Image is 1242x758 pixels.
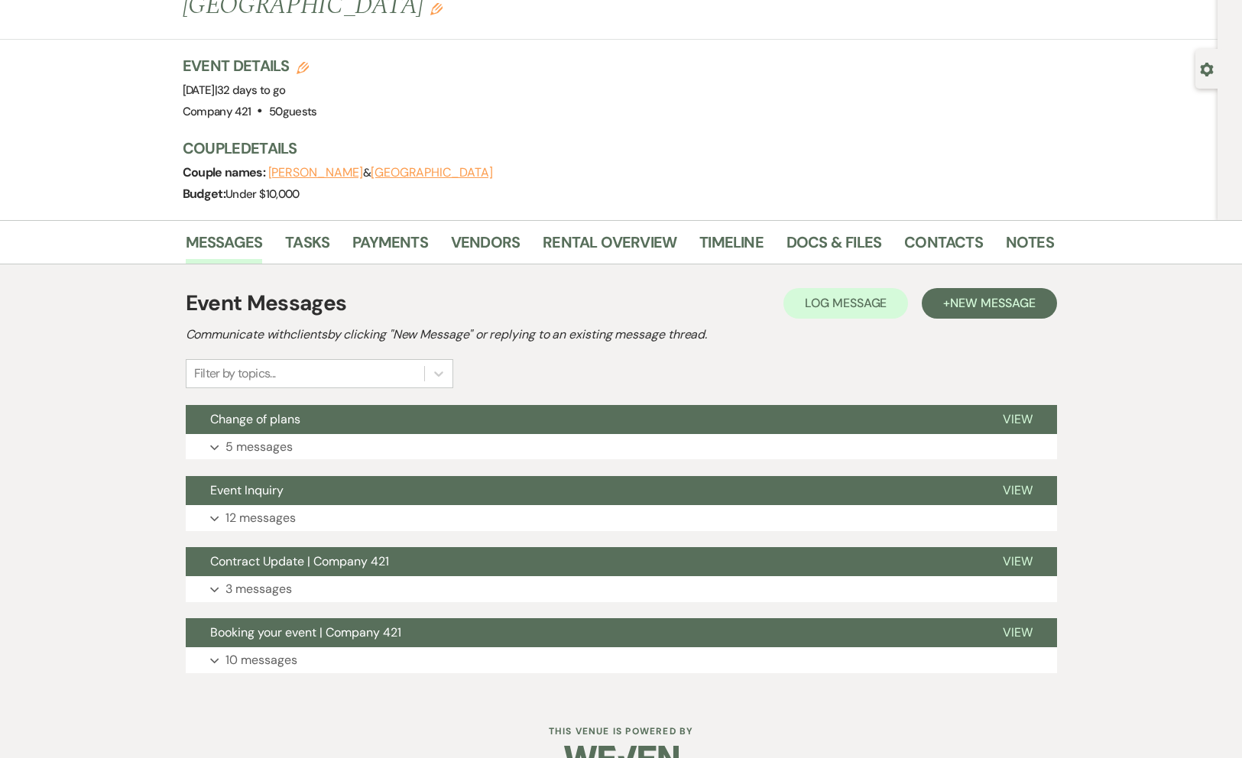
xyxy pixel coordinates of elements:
p: 5 messages [225,437,293,457]
button: Log Message [783,288,908,319]
button: 3 messages [186,576,1057,602]
button: Event Inquiry [186,476,978,505]
span: View [1003,624,1033,640]
span: 50 guests [269,104,317,119]
span: Contract Update | Company 421 [210,553,389,569]
span: Company 421 [183,104,251,119]
span: Budget: [183,186,226,202]
button: Open lead details [1200,61,1214,76]
a: Rental Overview [543,230,676,264]
a: Docs & Files [786,230,881,264]
span: 32 days to go [217,83,286,98]
span: | [215,83,286,98]
button: Change of plans [186,405,978,434]
button: Contract Update | Company 421 [186,547,978,576]
p: 10 messages [225,650,297,670]
p: 12 messages [225,508,296,528]
button: 12 messages [186,505,1057,531]
button: Edit [430,2,443,15]
h1: Event Messages [186,287,347,319]
button: View [978,476,1057,505]
button: 5 messages [186,434,1057,460]
span: [DATE] [183,83,286,98]
a: Notes [1006,230,1054,264]
a: Payments [352,230,428,264]
span: Log Message [805,295,887,311]
a: Timeline [699,230,764,264]
span: View [1003,553,1033,569]
span: New Message [950,295,1035,311]
button: View [978,405,1057,434]
a: Messages [186,230,263,264]
a: Vendors [451,230,520,264]
button: +New Message [922,288,1056,319]
button: 10 messages [186,647,1057,673]
span: Couple names: [183,164,268,180]
span: & [268,165,493,180]
button: Booking your event | Company 421 [186,618,978,647]
p: 3 messages [225,579,292,599]
span: Booking your event | Company 421 [210,624,401,640]
button: [PERSON_NAME] [268,167,363,179]
button: View [978,547,1057,576]
span: Change of plans [210,411,300,427]
span: Under $10,000 [225,186,300,202]
a: Contacts [904,230,983,264]
span: View [1003,411,1033,427]
button: [GEOGRAPHIC_DATA] [371,167,493,179]
h3: Couple Details [183,138,1039,159]
a: Tasks [285,230,329,264]
div: Filter by topics... [194,364,276,383]
h2: Communicate with clients by clicking "New Message" or replying to an existing message thread. [186,326,1057,344]
h3: Event Details [183,55,317,76]
span: View [1003,482,1033,498]
span: Event Inquiry [210,482,284,498]
button: View [978,618,1057,647]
